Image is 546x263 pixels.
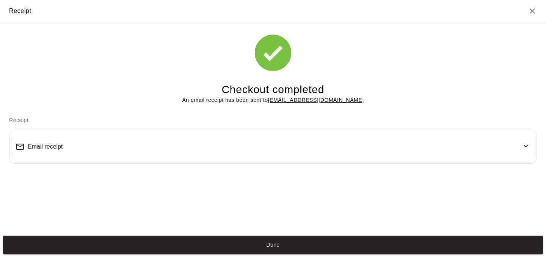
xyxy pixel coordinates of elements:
[9,116,537,124] p: Receipt
[3,236,543,254] button: Done
[222,83,324,97] h4: Checkout completed
[9,6,31,16] div: Receipt
[528,6,537,16] button: Close
[28,143,63,150] span: Email receipt
[182,96,364,104] p: An email receipt has been sent to
[268,97,364,103] u: [EMAIL_ADDRESS][DOMAIN_NAME]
